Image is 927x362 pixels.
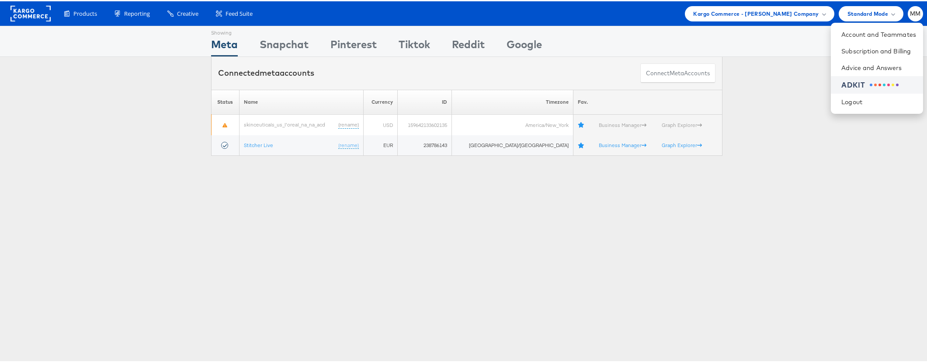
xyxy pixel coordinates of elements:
[211,25,238,35] div: Showing
[451,134,573,155] td: [GEOGRAPHIC_DATA]/[GEOGRAPHIC_DATA]
[124,8,150,17] span: Reporting
[244,141,273,147] a: Stitcher Live
[239,88,363,113] th: Name
[330,35,377,55] div: Pinterest
[244,120,325,127] a: skinceuticals_us_l'oreal_na_na_acd
[363,113,397,134] td: USD
[662,141,702,147] a: Graph Explorer
[599,120,646,127] a: Business Manager
[507,35,542,55] div: Google
[260,67,280,77] span: meta
[599,141,646,147] a: Business Manager
[399,35,430,55] div: Tiktok
[841,29,916,38] a: Account and Teammates
[451,88,573,113] th: Timezone
[397,134,451,155] td: 238786143
[452,35,485,55] div: Reddit
[841,46,916,54] a: Subscription and Billing
[847,8,888,17] span: Standard Mode
[338,141,359,148] a: (rename)
[397,113,451,134] td: 159642133602135
[363,88,397,113] th: Currency
[451,113,573,134] td: America/New_York
[212,88,240,113] th: Status
[397,88,451,113] th: ID
[218,66,314,77] div: Connected accounts
[640,62,715,82] button: ConnectmetaAccounts
[841,62,916,71] a: Advice and Answers
[177,8,198,17] span: Creative
[910,10,921,15] span: MM
[662,120,702,127] a: Graph Explorer
[363,134,397,155] td: EUR
[338,120,359,127] a: (rename)
[841,79,916,89] a: ADKIT
[260,35,309,55] div: Snapchat
[694,8,819,17] span: Kargo Commerce - [PERSON_NAME] Company
[841,96,916,105] a: Logout
[226,8,253,17] span: Feed Suite
[841,79,865,89] div: ADKIT
[670,68,684,76] span: meta
[211,35,238,55] div: Meta
[73,8,97,17] span: Products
